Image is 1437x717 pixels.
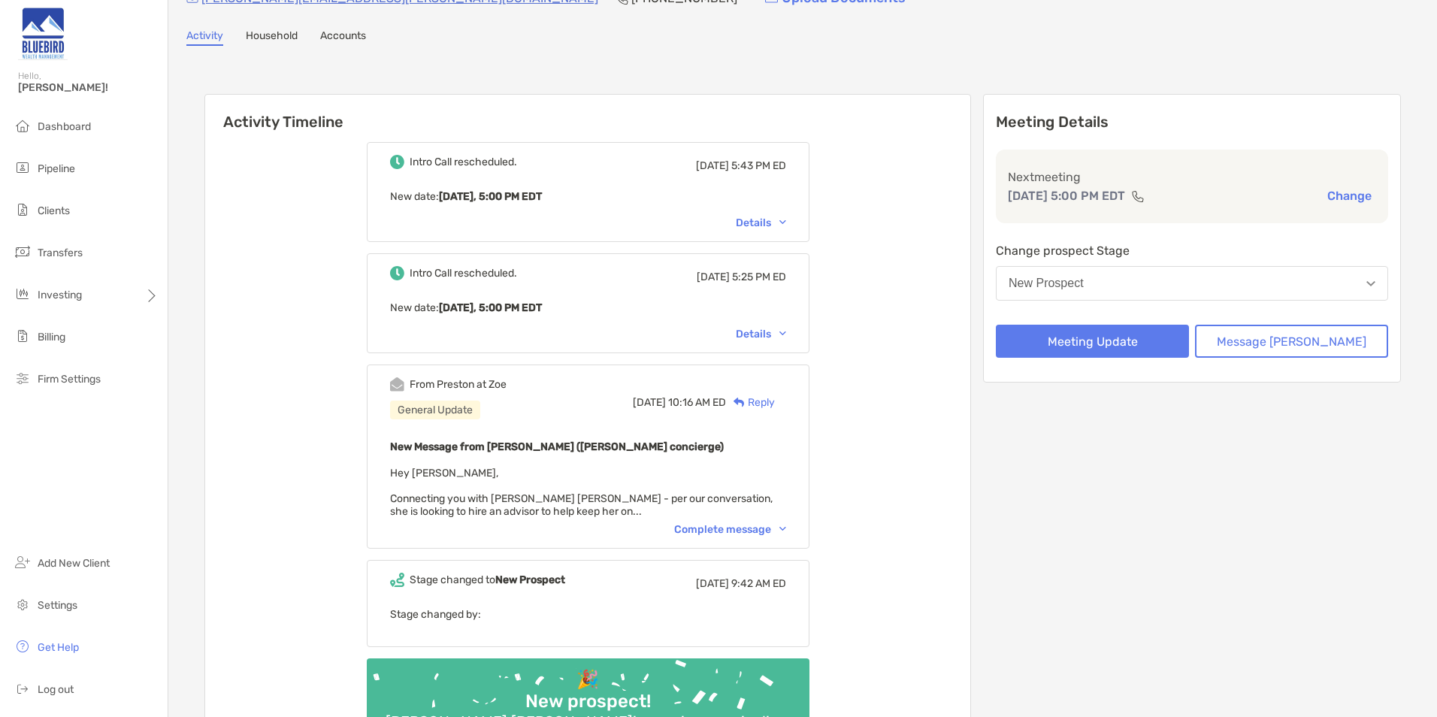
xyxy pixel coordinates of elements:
[14,243,32,261] img: transfers icon
[38,331,65,343] span: Billing
[390,467,773,518] span: Hey [PERSON_NAME], Connecting you with [PERSON_NAME] [PERSON_NAME] - per our conversation, she is...
[186,29,223,46] a: Activity
[996,325,1189,358] button: Meeting Update
[732,271,786,283] span: 5:25 PM ED
[14,553,32,571] img: add_new_client icon
[246,29,298,46] a: Household
[14,327,32,345] img: billing icon
[390,266,404,280] img: Event icon
[390,401,480,419] div: General Update
[18,6,68,60] img: Zoe Logo
[14,201,32,219] img: clients icon
[38,204,70,217] span: Clients
[779,331,786,336] img: Chevron icon
[731,159,786,172] span: 5:43 PM ED
[38,641,79,654] span: Get Help
[1008,168,1376,186] p: Next meeting
[697,271,730,283] span: [DATE]
[38,247,83,259] span: Transfers
[1366,281,1375,286] img: Open dropdown arrow
[996,113,1388,132] p: Meeting Details
[410,267,517,280] div: Intro Call rescheduled.
[410,156,517,168] div: Intro Call rescheduled.
[38,162,75,175] span: Pipeline
[390,605,786,624] p: Stage changed by:
[14,159,32,177] img: pipeline icon
[390,155,404,169] img: Event icon
[495,573,565,586] b: New Prospect
[668,396,726,409] span: 10:16 AM ED
[320,29,366,46] a: Accounts
[410,573,565,586] div: Stage changed to
[14,679,32,697] img: logout icon
[1195,325,1388,358] button: Message [PERSON_NAME]
[779,527,786,531] img: Chevron icon
[696,577,729,590] span: [DATE]
[14,637,32,655] img: get-help icon
[1323,188,1376,204] button: Change
[674,523,786,536] div: Complete message
[696,159,729,172] span: [DATE]
[38,289,82,301] span: Investing
[18,81,159,94] span: [PERSON_NAME]!
[14,595,32,613] img: settings icon
[14,116,32,135] img: dashboard icon
[1131,190,1145,202] img: communication type
[390,377,404,392] img: Event icon
[38,599,77,612] span: Settings
[390,573,404,587] img: Event icon
[390,440,724,453] b: New Message from [PERSON_NAME] ([PERSON_NAME] concierge)
[996,241,1388,260] p: Change prospect Stage
[38,373,101,386] span: Firm Settings
[731,577,786,590] span: 9:42 AM ED
[1009,277,1084,290] div: New Prospect
[205,95,970,131] h6: Activity Timeline
[439,190,542,203] b: [DATE], 5:00 PM EDT
[14,369,32,387] img: firm-settings icon
[410,378,507,391] div: From Preston at Zoe
[996,266,1388,301] button: New Prospect
[519,691,657,712] div: New prospect!
[1008,186,1125,205] p: [DATE] 5:00 PM EDT
[726,395,775,410] div: Reply
[633,396,666,409] span: [DATE]
[736,216,786,229] div: Details
[390,298,786,317] p: New date :
[14,285,32,303] img: investing icon
[736,328,786,340] div: Details
[570,669,605,691] div: 🎉
[390,187,786,206] p: New date :
[779,220,786,225] img: Chevron icon
[38,683,74,696] span: Log out
[38,120,91,133] span: Dashboard
[734,398,745,407] img: Reply icon
[38,557,110,570] span: Add New Client
[439,301,542,314] b: [DATE], 5:00 PM EDT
